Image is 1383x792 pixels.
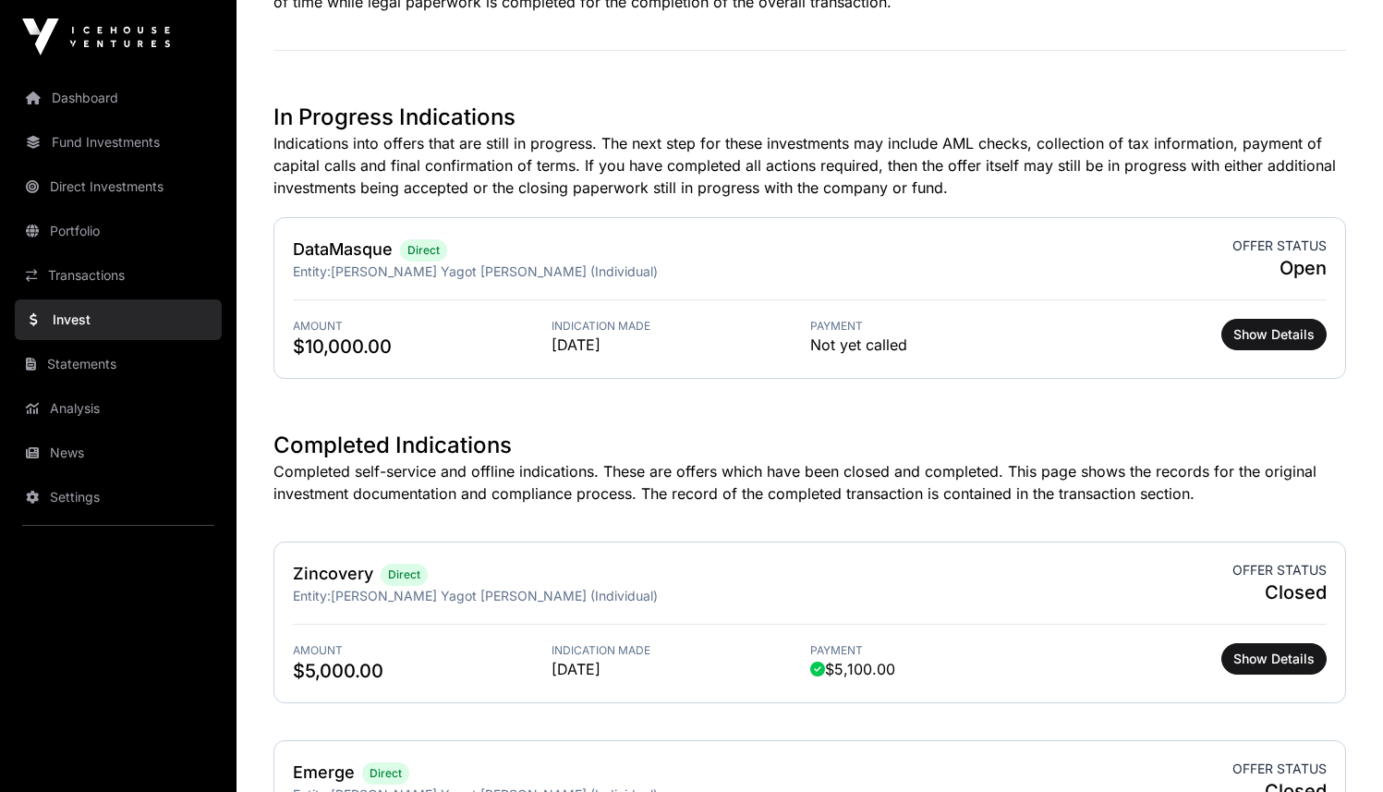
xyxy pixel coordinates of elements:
a: DataMasque [293,239,393,259]
span: [PERSON_NAME] Yagot [PERSON_NAME] (Individual) [331,263,658,279]
span: [DATE] [552,334,810,356]
a: Invest [15,299,222,340]
span: $5,000.00 [293,658,552,684]
span: Payment [810,319,1069,334]
a: Transactions [15,255,222,296]
p: Completed self-service and offline indications. These are offers which have been closed and compl... [273,460,1346,505]
span: Closed [1232,579,1327,605]
span: Offer status [1232,760,1327,778]
span: $5,100.00 [810,658,895,680]
span: Amount [293,319,552,334]
a: Portfolio [15,211,222,251]
span: Show Details [1233,650,1315,668]
span: Indication Made [552,319,810,334]
span: Entity: [293,588,331,603]
span: Payment [810,643,1069,658]
h2: Emerge [293,760,355,786]
span: Entity: [293,263,331,279]
iframe: Chat Widget [1291,703,1383,792]
a: Statements [15,344,222,384]
p: Indications into offers that are still in progress. The next step for these investments may inclu... [273,132,1346,199]
span: Not yet called [810,334,907,356]
span: Offer status [1232,561,1327,579]
span: Amount [293,643,552,658]
a: Dashboard [15,78,222,118]
a: News [15,433,222,473]
span: Offer status [1232,237,1327,255]
h2: Zincovery [293,561,373,587]
span: Direct [407,243,440,258]
span: Open [1232,255,1327,281]
span: Show Details [1233,325,1315,344]
button: Show Details [1221,319,1327,350]
a: Settings [15,477,222,518]
span: Direct [388,567,420,582]
img: Icehouse Ventures Logo [22,18,170,55]
button: Show Details [1221,643,1327,675]
h1: In Progress Indications [273,103,1346,132]
span: [DATE] [552,658,810,680]
span: Indication Made [552,643,810,658]
span: Direct [370,766,402,781]
span: [PERSON_NAME] Yagot [PERSON_NAME] (Individual) [331,588,658,603]
a: Analysis [15,388,222,429]
a: Fund Investments [15,122,222,163]
h1: Completed Indications [273,431,1346,460]
span: $10,000.00 [293,334,552,359]
a: Direct Investments [15,166,222,207]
